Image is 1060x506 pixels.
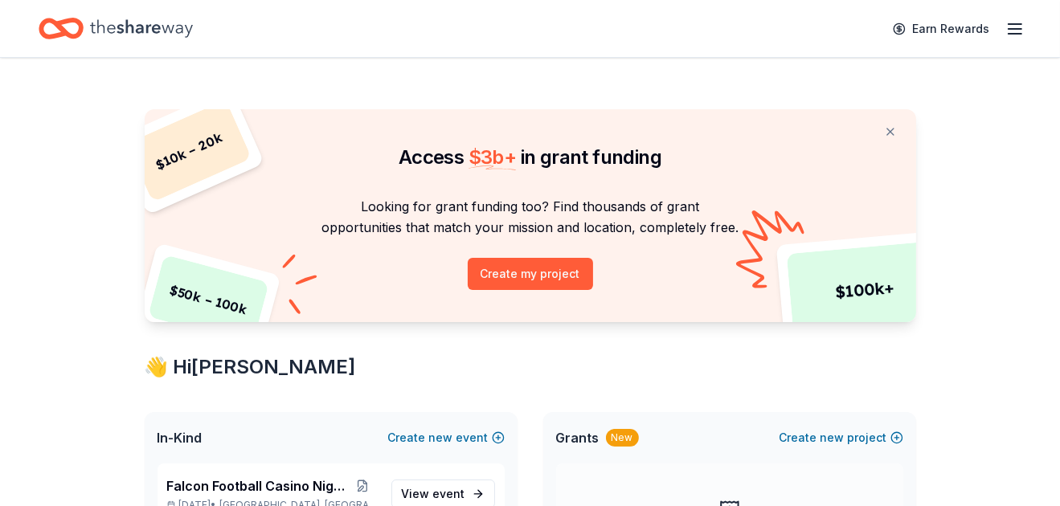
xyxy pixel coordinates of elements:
span: $ 3b + [469,145,517,169]
span: new [429,428,453,447]
span: In-Kind [158,428,203,447]
span: View [402,484,465,504]
div: New [606,429,639,447]
p: Looking for grant funding too? Find thousands of grant opportunities that match your mission and ... [164,196,897,239]
a: Earn Rewards [883,14,999,43]
a: Home [39,10,193,47]
span: event [433,487,465,500]
button: Create my project [468,258,593,290]
span: Access in grant funding [399,145,661,169]
span: Falcon Football Casino Night [167,476,346,496]
button: Createnewevent [388,428,505,447]
span: Grants [556,428,600,447]
button: Createnewproject [780,428,903,447]
span: new [821,428,845,447]
div: 👋 Hi [PERSON_NAME] [145,354,916,380]
div: $ 10k – 20k [126,100,252,202]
